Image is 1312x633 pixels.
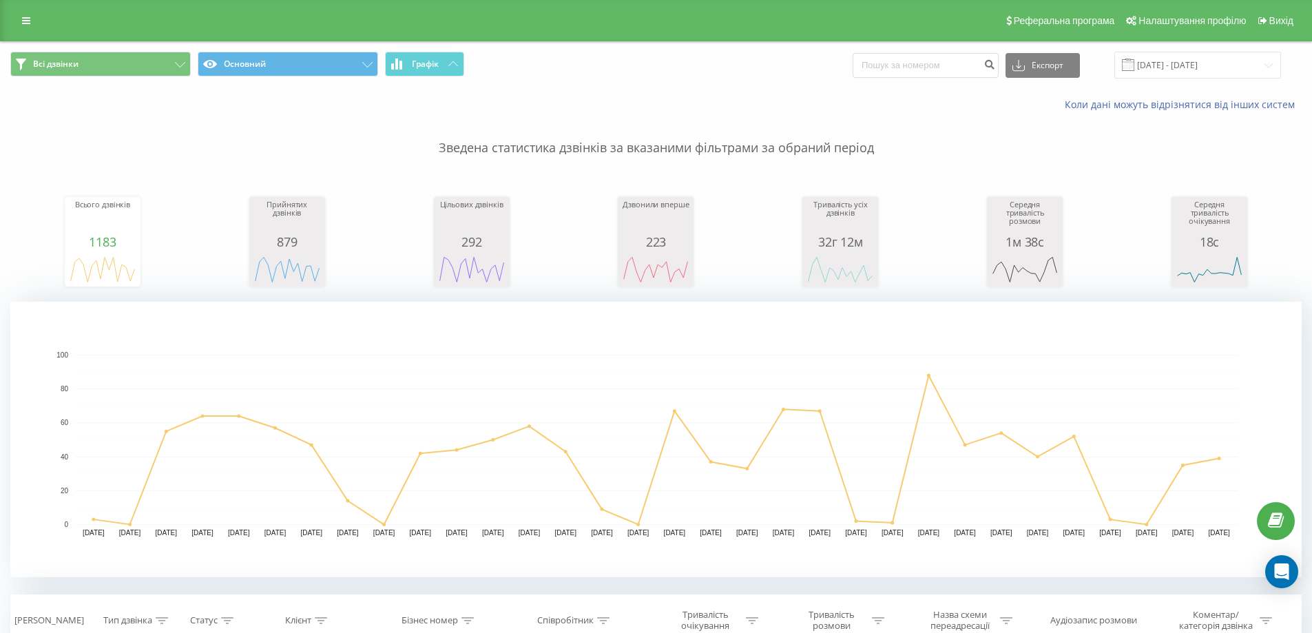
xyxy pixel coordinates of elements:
div: Прийнятих дзвінків [253,200,322,235]
svg: A chart. [806,249,875,290]
input: Пошук за номером [853,53,999,78]
text: [DATE] [373,529,395,537]
text: [DATE] [627,529,649,537]
text: 80 [61,385,69,393]
text: [DATE] [1063,529,1085,537]
div: 18с [1175,235,1244,249]
div: Тип дзвінка [103,615,152,627]
text: [DATE] [918,529,940,537]
div: Цільових дзвінків [437,200,506,235]
div: 32г 12м [806,235,875,249]
div: Аудіозапис розмови [1050,615,1137,627]
text: [DATE] [228,529,250,537]
text: [DATE] [664,529,686,537]
text: [DATE] [845,529,867,537]
div: Open Intercom Messenger [1265,555,1298,588]
span: Вихід [1269,15,1293,26]
text: [DATE] [554,529,576,537]
button: Основний [198,52,378,76]
svg: A chart. [253,249,322,290]
button: Всі дзвінки [10,52,191,76]
text: [DATE] [990,529,1012,537]
text: [DATE] [591,529,613,537]
text: [DATE] [954,529,976,537]
text: [DATE] [809,529,831,537]
text: [DATE] [773,529,795,537]
div: Тривалість усіх дзвінків [806,200,875,235]
div: Назва схеми переадресації [923,609,997,632]
text: 20 [61,487,69,495]
text: 60 [61,419,69,427]
button: Експорт [1006,53,1080,78]
div: 879 [253,235,322,249]
svg: A chart. [990,249,1059,290]
svg: A chart. [68,249,137,290]
svg: A chart. [10,302,1302,577]
text: [DATE] [1172,529,1194,537]
text: [DATE] [1099,529,1121,537]
text: [DATE] [337,529,359,537]
text: [DATE] [119,529,141,537]
div: 292 [437,235,506,249]
div: 1м 38с [990,235,1059,249]
text: [DATE] [736,529,758,537]
text: [DATE] [410,529,432,537]
div: Клієнт [285,615,311,627]
div: 1183 [68,235,137,249]
svg: A chart. [1175,249,1244,290]
svg: A chart. [437,249,506,290]
span: Налаштування профілю [1138,15,1246,26]
svg: A chart. [621,249,690,290]
div: Статус [190,615,218,627]
text: [DATE] [519,529,541,537]
text: [DATE] [156,529,178,537]
text: 0 [64,521,68,528]
text: [DATE] [1027,529,1049,537]
text: [DATE] [264,529,287,537]
button: Графік [385,52,464,76]
div: Коментар/категорія дзвінка [1176,609,1256,632]
text: 100 [56,351,68,359]
div: Середня тривалість розмови [990,200,1059,235]
text: [DATE] [191,529,214,537]
div: Середня тривалість очікування [1175,200,1244,235]
div: Співробітник [537,615,594,627]
div: Дзвонили вперше [621,200,690,235]
text: [DATE] [700,529,722,537]
text: [DATE] [446,529,468,537]
text: [DATE] [482,529,504,537]
div: Всього дзвінків [68,200,137,235]
div: 223 [621,235,690,249]
p: Зведена статистика дзвінків за вказаними фільтрами за обраний період [10,112,1302,157]
div: Тривалість розмови [795,609,868,632]
div: [PERSON_NAME] [14,615,84,627]
text: [DATE] [1208,529,1230,537]
div: Тривалість очікування [669,609,742,632]
span: Всі дзвінки [33,59,79,70]
text: 40 [61,453,69,461]
a: Коли дані можуть відрізнятися вiд інших систем [1065,98,1302,111]
span: Реферальна програма [1014,15,1115,26]
text: [DATE] [300,529,322,537]
text: [DATE] [882,529,904,537]
span: Графік [412,59,439,69]
text: [DATE] [1136,529,1158,537]
div: Бізнес номер [402,615,458,627]
text: [DATE] [83,529,105,537]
